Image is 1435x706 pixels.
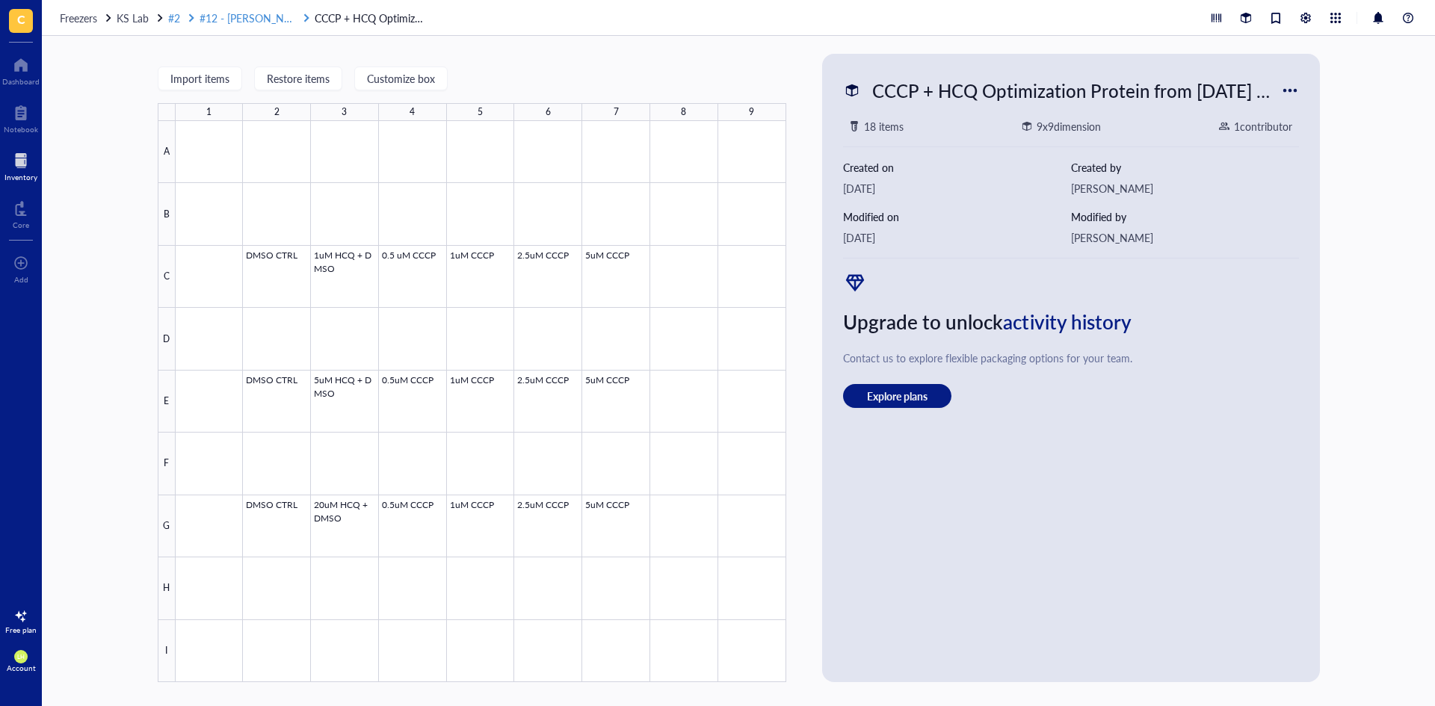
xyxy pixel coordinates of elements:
span: Restore items [267,72,330,84]
span: C [17,10,25,28]
span: activity history [1003,308,1132,335]
div: C [158,246,176,308]
div: [PERSON_NAME] [1071,180,1299,196]
div: Add [14,275,28,284]
span: LH [17,653,25,660]
div: Created by [1071,159,1299,176]
a: Dashboard [2,53,40,86]
div: CCCP + HCQ Optimization Protein from [DATE] NRVM Z.L. [DATE] [865,75,1281,106]
a: KS Lab [117,10,165,26]
button: Explore plans [843,384,951,408]
a: CCCP + HCQ Optimization Protein from [DATE] NRVM Z.L. [DATE] [315,10,427,26]
div: A [158,121,176,183]
div: 9 x 9 dimension [1037,118,1101,134]
div: D [158,308,176,370]
div: Upgrade to unlock [843,306,1299,338]
div: 8 [681,102,686,122]
a: Notebook [4,101,38,134]
span: Customize box [367,72,435,84]
div: 1 [206,102,212,122]
div: 9 [749,102,754,122]
a: Core [13,196,29,229]
div: B [158,183,176,245]
div: 18 items [864,118,904,134]
div: [DATE] [843,229,1071,246]
a: #2#12 - [PERSON_NAME] [168,10,312,26]
div: 3 [342,102,347,122]
div: 1 contributor [1234,118,1292,134]
div: Modified by [1071,208,1299,225]
div: Inventory [4,173,37,182]
div: Modified on [843,208,1071,225]
span: Import items [170,72,229,84]
div: 7 [614,102,619,122]
div: Free plan [5,625,37,634]
button: Restore items [254,66,342,90]
a: Inventory [4,149,37,182]
div: Account [7,663,36,672]
button: Customize box [354,66,448,90]
div: 4 [410,102,415,122]
div: F [158,433,176,495]
span: KS Lab [117,10,149,25]
div: I [158,620,176,682]
a: Explore plans [843,384,1299,408]
div: G [158,495,176,557]
div: 6 [546,102,551,122]
div: Core [13,220,29,229]
div: 5 [478,102,483,122]
a: Freezers [60,10,114,26]
span: #2 [168,10,180,25]
div: Created on [843,159,1071,176]
div: E [158,371,176,433]
div: 2 [274,102,280,122]
div: Dashboard [2,77,40,86]
span: Freezers [60,10,97,25]
div: Notebook [4,125,38,134]
div: H [158,557,176,619]
div: Contact us to explore flexible packaging options for your team. [843,350,1299,366]
div: [DATE] [843,180,1071,196]
span: Explore plans [867,389,928,403]
div: [PERSON_NAME] [1071,229,1299,246]
button: Import items [158,66,242,90]
span: #12 - [PERSON_NAME] [200,10,309,25]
